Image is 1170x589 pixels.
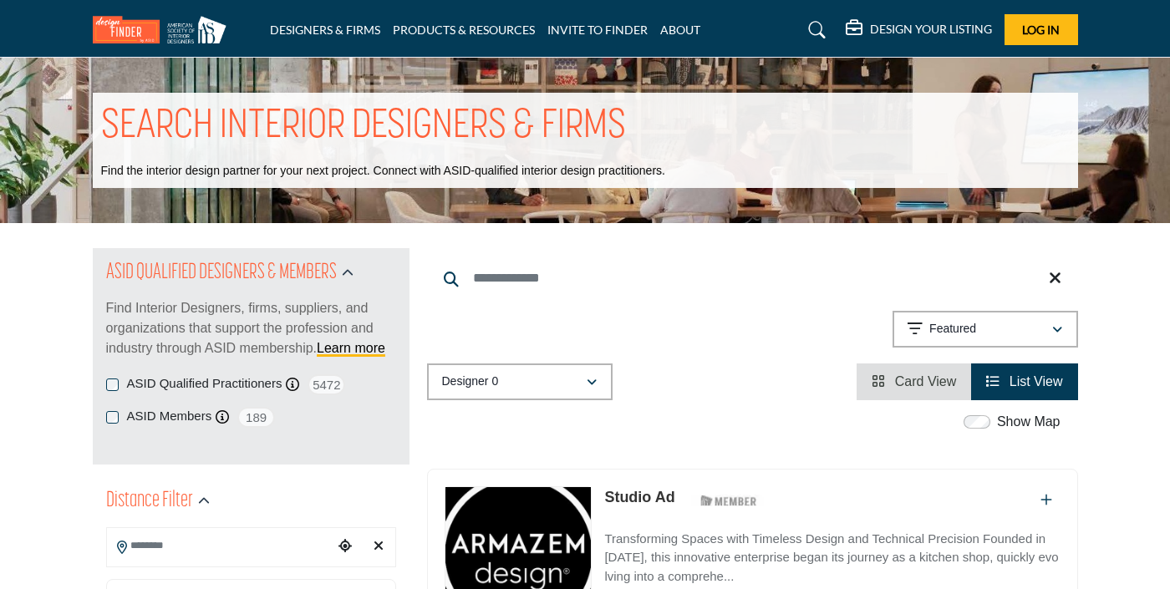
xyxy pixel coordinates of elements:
h1: SEARCH INTERIOR DESIGNERS & FIRMS [101,101,626,153]
span: Log In [1022,23,1060,37]
a: INVITE TO FINDER [547,23,648,37]
li: Card View [857,363,971,400]
a: Studio Ad [604,489,674,505]
input: ASID Members checkbox [106,411,119,424]
a: Add To List [1040,493,1052,507]
a: ABOUT [660,23,700,37]
button: Featured [893,311,1078,348]
p: Transforming Spaces with Timeless Design and Technical Precision Founded in [DATE], this innovati... [604,530,1060,586]
p: Find Interior Designers, firms, suppliers, and organizations that support the profession and indu... [106,298,396,358]
div: Choose your current location [333,529,358,565]
p: Designer 0 [442,373,499,390]
a: DESIGNERS & FIRMS [270,23,380,37]
span: List View [1010,374,1063,388]
input: Search Keyword [427,258,1078,298]
button: Log In [1005,14,1078,45]
label: Show Map [997,412,1061,432]
a: Transforming Spaces with Timeless Design and Technical Precision Founded in [DATE], this innovati... [604,520,1060,586]
a: PRODUCTS & RESOURCES [393,23,535,37]
h2: Distance Filter [106,486,193,516]
div: DESIGN YOUR LISTING [846,20,992,40]
input: Search Location [107,530,333,562]
a: Search [792,17,837,43]
img: Site Logo [93,16,235,43]
li: List View [971,363,1077,400]
a: View List [986,374,1062,388]
h5: DESIGN YOUR LISTING [870,22,992,37]
h2: ASID QUALIFIED DESIGNERS & MEMBERS [106,258,337,288]
label: ASID Qualified Practitioners [127,374,282,394]
div: Clear search location [366,529,391,565]
p: Studio Ad [604,486,674,509]
input: ASID Qualified Practitioners checkbox [106,378,119,391]
span: 189 [237,407,275,428]
a: Learn more [317,341,385,355]
span: Card View [895,374,957,388]
img: ASID Members Badge Icon [691,490,766,511]
p: Find the interior design partner for your next project. Connect with ASID-qualified interior desi... [101,163,665,180]
p: Featured [929,321,976,338]
button: Designer 0 [427,363,613,400]
label: ASID Members [127,407,212,426]
span: 5472 [308,374,345,395]
a: View Card [872,374,956,388]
